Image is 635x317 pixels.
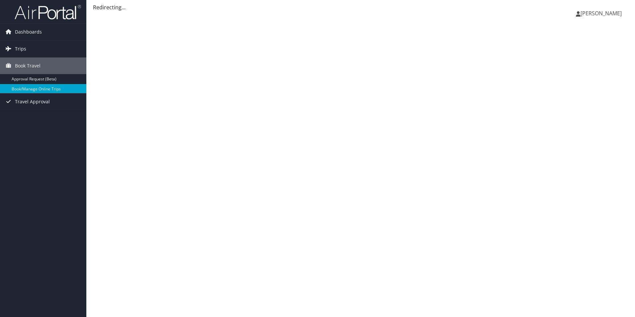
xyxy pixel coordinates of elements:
[15,24,42,40] span: Dashboards
[581,10,622,17] span: [PERSON_NAME]
[15,57,41,74] span: Book Travel
[15,41,26,57] span: Trips
[576,3,628,23] a: [PERSON_NAME]
[15,93,50,110] span: Travel Approval
[15,4,81,20] img: airportal-logo.png
[93,3,628,11] div: Redirecting...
